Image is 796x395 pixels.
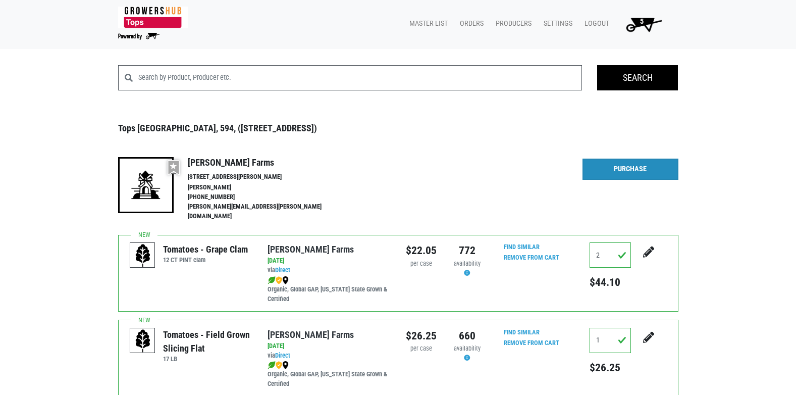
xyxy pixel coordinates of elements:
[138,65,582,90] input: Search by Product, Producer etc.
[590,242,631,268] input: Qty
[130,328,155,354] img: placeholder-variety-43d6402dacf2d531de610a020419775a.svg
[576,14,613,33] a: Logout
[268,275,390,304] div: Organic, Global GAP, [US_STATE] State Grown & Certified
[130,243,155,268] img: placeholder-variety-43d6402dacf2d531de610a020419775a.svg
[268,256,390,266] div: [DATE]
[488,14,536,33] a: Producers
[268,329,354,340] a: [PERSON_NAME] Farms
[613,14,670,34] a: 5
[268,244,354,255] a: [PERSON_NAME] Farms
[118,157,174,213] img: 19-7441ae2ccb79c876ff41c34f3bd0da69.png
[188,172,343,182] li: [STREET_ADDRESS][PERSON_NAME]
[590,361,631,374] h5: $26.25
[188,192,343,202] li: [PHONE_NUMBER]
[498,337,565,349] input: Remove From Cart
[401,14,452,33] a: Master List
[188,202,343,221] li: [PERSON_NAME][EMAIL_ADDRESS][PERSON_NAME][DOMAIN_NAME]
[406,344,437,354] div: per case
[268,351,390,361] div: via
[406,242,437,259] div: $22.05
[640,17,644,26] span: 5
[536,14,576,33] a: Settings
[504,243,540,251] a: Find Similar
[282,276,289,284] img: map_marker-0e94453035b3232a4d21701695807de9.png
[163,256,248,264] h6: 12 CT PINT clam
[268,276,276,284] img: leaf-e5c59151409436ccce96b2ca1b28e03c.png
[118,7,188,28] img: 279edf242af8f9d49a69d9d2afa010fb.png
[268,266,390,275] div: via
[406,259,437,269] div: per case
[454,344,481,352] span: availability
[276,276,282,284] img: safety-e55c860ca8c00a9c171001a62a92dabd.png
[275,352,290,359] a: Direct
[163,355,252,363] h6: 17 LB
[276,361,282,369] img: safety-e55c860ca8c00a9c171001a62a92dabd.png
[504,328,540,336] a: Find Similar
[454,260,481,267] span: availability
[275,266,290,274] a: Direct
[452,14,488,33] a: Orders
[118,33,160,40] img: Powered by Big Wheelbarrow
[268,361,276,369] img: leaf-e5c59151409436ccce96b2ca1b28e03c.png
[590,328,631,353] input: Qty
[621,14,666,34] img: Cart
[452,242,483,259] div: 772
[268,341,390,351] div: [DATE]
[406,328,437,344] div: $26.25
[163,242,248,256] div: Tomatoes - Grape Clam
[268,360,390,389] div: Organic, Global GAP, [US_STATE] State Grown & Certified
[188,157,343,168] h4: [PERSON_NAME] Farms
[582,159,678,180] a: Purchase
[163,328,252,355] div: Tomatoes - Field Grown Slicing Flat
[118,123,678,134] h3: Tops [GEOGRAPHIC_DATA], 594, ([STREET_ADDRESS])
[188,183,343,192] li: [PERSON_NAME]
[498,252,565,264] input: Remove From Cart
[452,328,483,344] div: 660
[597,65,678,90] input: Search
[282,361,289,369] img: map_marker-0e94453035b3232a4d21701695807de9.png
[590,276,631,289] h5: $44.10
